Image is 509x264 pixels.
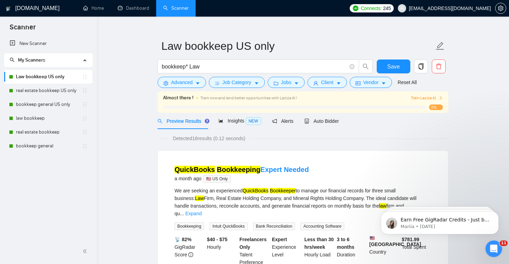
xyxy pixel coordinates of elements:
button: Save [377,60,410,73]
li: Law bookkeep US only [4,70,92,84]
b: Expert [272,237,287,242]
span: Client [321,79,333,86]
span: holder [82,88,88,93]
span: caret-down [336,81,341,86]
span: right [439,96,443,100]
span: search [10,57,15,62]
div: Tooltip anchor [204,118,210,124]
span: Scanner [4,22,41,37]
a: QuickBooks BookkeepingExpert Needed [175,166,309,173]
span: copy [414,63,428,70]
a: Law bookkeep US only [16,70,82,84]
span: user [400,6,404,11]
mark: QuickBooks [175,166,215,173]
span: folder [274,81,278,86]
span: Detected 16 results (0.12 seconds) [168,135,250,142]
span: search [158,119,162,124]
button: delete [432,60,446,73]
a: homeHome [83,5,104,11]
span: Advanced [171,79,193,86]
li: bookkeep general US only [4,98,92,111]
span: My Scanners [18,57,45,63]
span: Train now and land better opportunities with Laziza AI ! [200,95,297,100]
span: setting [163,81,168,86]
span: Auto Bidder [304,118,339,124]
span: Alerts [272,118,294,124]
button: setting [495,3,506,14]
span: info-circle [188,252,193,257]
mark: QuickBooks [243,188,269,193]
span: holder [82,74,88,80]
span: holder [82,143,88,149]
span: bars [215,81,220,86]
img: logo [6,3,11,14]
span: area-chart [218,118,223,123]
span: ... [180,211,184,216]
mark: Bookkeeping [217,166,260,173]
span: search [359,63,372,70]
a: dashboardDashboard [118,5,149,11]
button: settingAdvancedcaret-down [158,77,206,88]
span: Vendor [363,79,378,86]
button: barsJob Categorycaret-down [209,77,265,88]
span: Insights [218,118,261,124]
a: Expand [185,211,202,216]
b: [GEOGRAPHIC_DATA] [369,236,421,247]
iframe: Intercom notifications message [370,197,509,245]
a: searchScanner [163,5,189,11]
span: 11 [500,240,508,246]
span: Job Category [222,79,251,86]
div: a month ago [175,174,309,183]
span: holder [82,129,88,135]
span: holder [82,102,88,107]
mark: Bookkeeper [270,188,296,193]
a: Reset All [398,79,417,86]
span: edit [436,42,445,51]
b: $40 - $75 [207,237,227,242]
iframe: Intercom live chat [485,240,502,257]
span: Almost there ! [163,94,194,102]
span: caret-down [294,81,299,86]
a: setting [495,6,506,11]
a: bookkeep general [16,139,82,153]
b: 3 to 6 months [337,237,355,250]
span: robot [304,119,309,124]
span: Connects: [361,4,382,12]
img: upwork-logo.png [353,6,358,11]
button: folderJobscaret-down [268,77,305,88]
a: real estate bookkeep [16,125,82,139]
span: info-circle [350,64,354,69]
button: copy [414,60,428,73]
a: bookkeep general US only [16,98,82,111]
span: NEW [246,117,261,125]
button: Train Laziza AI [411,95,443,101]
button: search [359,60,373,73]
span: Bank Reconciliation [253,222,295,230]
b: Freelancers Only [240,237,267,250]
span: setting [495,6,506,11]
span: Intuit QuickBooks [209,222,247,230]
span: idcard [356,81,360,86]
span: Preview Results [158,118,207,124]
span: My Scanners [10,57,45,63]
a: New Scanner [10,37,87,51]
span: caret-down [195,81,200,86]
button: idcardVendorcaret-down [350,77,392,88]
button: userClientcaret-down [307,77,347,88]
span: 🇺🇸 US Only [203,175,231,183]
li: real estate bookkeep [4,125,92,139]
div: We are seeking an experienced to manage our financial records for three small business: Firm, Rea... [175,187,431,217]
span: caret-down [254,81,259,86]
span: holder [82,116,88,121]
li: law bookkeep [4,111,92,125]
span: Accounting Software [301,222,344,230]
li: real estate bookkeep US only [4,84,92,98]
b: Less than 30 hrs/week [304,237,334,250]
span: user [313,81,318,86]
img: 🇺🇸 [370,236,375,240]
input: Scanner name... [161,37,434,55]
